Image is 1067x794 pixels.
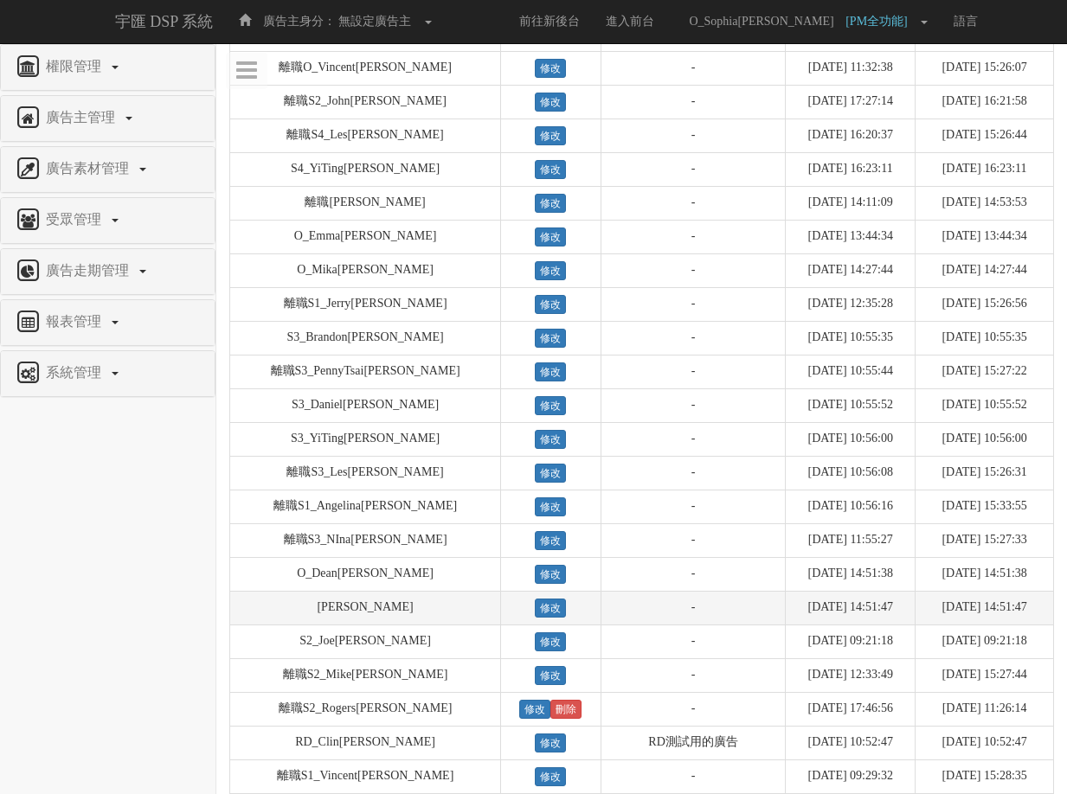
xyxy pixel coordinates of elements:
td: [DATE] 15:27:33 [916,524,1053,558]
a: 修改 [535,93,566,112]
span: 權限管理 [42,59,110,74]
td: [DATE] 15:26:44 [916,119,1053,153]
span: 受眾管理 [42,212,110,227]
td: [DATE] 10:55:52 [786,389,916,423]
td: - [601,693,785,727]
td: [DATE] 14:51:47 [916,592,1053,625]
span: 廣告主身分： [263,15,336,28]
td: 離職S1_Jerry[PERSON_NAME] [230,288,501,322]
td: [DATE] 10:56:00 [916,423,1053,457]
td: [DATE] 14:27:44 [786,254,916,288]
a: 修改 [535,295,566,314]
td: [DATE] 16:21:58 [916,86,1053,119]
td: [DATE] 09:21:18 [786,625,916,659]
td: [DATE] 10:55:35 [786,322,916,355]
td: [DATE] 10:52:47 [916,727,1053,760]
td: - [601,760,785,794]
td: 離職S2_Mike[PERSON_NAME] [230,659,501,693]
td: S3_YiTing[PERSON_NAME] [230,423,501,457]
td: [DATE] 16:23:11 [786,153,916,187]
td: S4_YiTing[PERSON_NAME] [230,153,501,187]
td: [DATE] 10:56:00 [786,423,916,457]
td: [DATE] 10:56:08 [786,457,916,490]
td: [DATE] 14:11:09 [786,187,916,221]
a: 修改 [535,126,566,145]
a: 修改 [535,599,566,618]
td: - [601,187,785,221]
a: 刪除 [550,700,582,719]
span: 廣告走期管理 [42,263,138,278]
td: - [601,355,785,389]
a: 修改 [535,531,566,550]
td: O_Mika[PERSON_NAME] [230,254,501,288]
td: [DATE] 15:28:35 [916,760,1053,794]
td: O_Dean[PERSON_NAME] [230,558,501,592]
a: 修改 [535,464,566,483]
td: 離職[PERSON_NAME] [230,187,501,221]
td: - [601,254,785,288]
a: 廣告走期管理 [14,258,202,285]
td: - [601,659,785,693]
a: 權限管理 [14,54,202,81]
td: [PERSON_NAME] [230,592,501,625]
td: 離職S2_John[PERSON_NAME] [230,86,501,119]
td: 離職S2_Rogers[PERSON_NAME] [230,693,501,727]
span: [PM全功能] [845,15,916,28]
td: - [601,423,785,457]
td: - [601,592,785,625]
td: [DATE] 13:44:34 [916,221,1053,254]
a: 修改 [535,362,566,381]
td: S3_Brandon[PERSON_NAME] [230,322,501,355]
td: - [601,86,785,119]
a: 修改 [535,261,566,280]
td: S3_Daniel[PERSON_NAME] [230,389,501,423]
td: - [601,288,785,322]
td: 離職S3_PennyTsai[PERSON_NAME] [230,355,501,389]
td: [DATE] 10:52:47 [786,727,916,760]
td: O_Emma[PERSON_NAME] [230,221,501,254]
a: 廣告素材管理 [14,156,202,183]
td: [DATE] 10:56:16 [786,490,916,524]
a: 修改 [535,666,566,685]
td: 離職S3_NIna[PERSON_NAME] [230,524,501,558]
td: - [601,389,785,423]
td: [DATE] 15:27:22 [916,355,1053,389]
td: [DATE] 16:23:11 [916,153,1053,187]
td: - [601,457,785,490]
td: 離職S3_Les[PERSON_NAME] [230,457,501,490]
td: [DATE] 09:21:18 [916,625,1053,659]
td: - [601,52,785,86]
td: [DATE] 14:53:53 [916,187,1053,221]
td: - [601,490,785,524]
td: [DATE] 10:55:35 [916,322,1053,355]
td: - [601,558,785,592]
a: 修改 [535,430,566,449]
a: 修改 [535,497,566,516]
td: S2_Joe[PERSON_NAME] [230,625,501,659]
td: [DATE] 14:51:38 [786,558,916,592]
a: 修改 [535,733,566,752]
td: [DATE] 14:51:47 [786,592,916,625]
td: 離職O_Vincent[PERSON_NAME] [230,52,501,86]
td: 離職S1_Angelina[PERSON_NAME] [230,490,501,524]
td: [DATE] 10:55:52 [916,389,1053,423]
a: 修改 [519,700,550,719]
td: [DATE] 17:27:14 [786,86,916,119]
a: 修改 [535,227,566,247]
span: 報表管理 [42,314,110,329]
td: [DATE] 09:29:32 [786,760,916,794]
a: 廣告主管理 [14,105,202,132]
a: 修改 [535,767,566,786]
td: - [601,625,785,659]
td: [DATE] 15:26:31 [916,457,1053,490]
td: [DATE] 15:33:55 [916,490,1053,524]
td: [DATE] 12:35:28 [786,288,916,322]
a: 修改 [535,329,566,348]
a: 報表管理 [14,309,202,336]
span: O_Sophia[PERSON_NAME] [680,15,842,28]
a: 受眾管理 [14,207,202,234]
td: [DATE] 16:20:37 [786,119,916,153]
td: [DATE] 14:27:44 [916,254,1053,288]
a: 修改 [535,194,566,213]
span: 系統管理 [42,365,110,380]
